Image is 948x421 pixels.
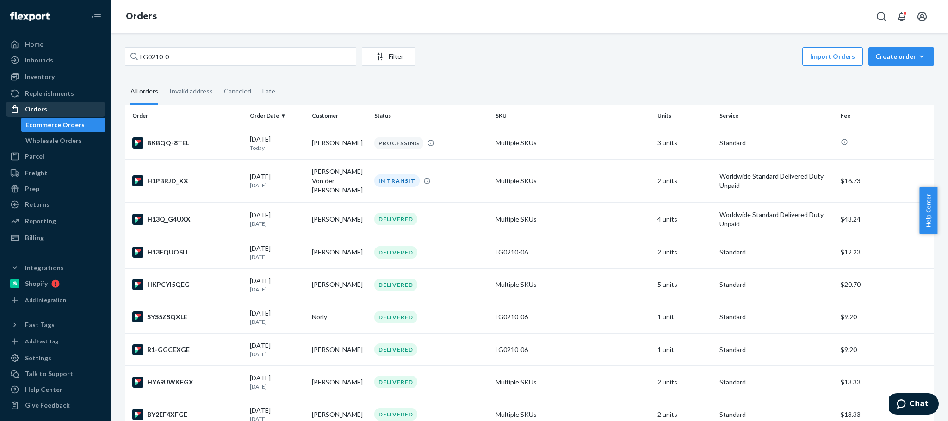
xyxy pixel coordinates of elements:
a: Orders [6,102,105,117]
td: Multiple SKUs [492,268,654,301]
button: Integrations [6,260,105,275]
a: Inventory [6,69,105,84]
div: Canceled [224,79,251,103]
div: H13FQUOSLL [132,247,242,258]
p: [DATE] [250,181,304,189]
p: Worldwide Standard Delivered Duty Unpaid [719,210,833,229]
button: Fast Tags [6,317,105,332]
th: Units [654,105,716,127]
img: Flexport logo [10,12,50,21]
div: Parcel [25,152,44,161]
button: Give Feedback [6,398,105,413]
div: R1-GGCEXGE [132,344,242,355]
td: [PERSON_NAME] [308,334,370,366]
button: Open account menu [913,7,931,26]
ol: breadcrumbs [118,3,164,30]
div: Customer [312,111,366,119]
div: [DATE] [250,172,304,189]
p: Standard [719,378,833,387]
button: Create order [868,47,934,66]
div: [DATE] [250,276,304,293]
p: [DATE] [250,253,304,261]
div: Ecommerce Orders [25,120,85,130]
div: Add Fast Tag [25,337,58,345]
div: Give Feedback [25,401,70,410]
td: [PERSON_NAME] [308,366,370,398]
div: HKPCYI5QEG [132,279,242,290]
div: [DATE] [250,309,304,326]
th: Order Date [246,105,308,127]
p: Standard [719,345,833,354]
div: Shopify [25,279,48,288]
div: Replenishments [25,89,74,98]
a: Home [6,37,105,52]
div: SYS5ZSQXLE [132,311,242,322]
span: Help Center [919,187,937,234]
td: 5 units [654,268,716,301]
button: Close Navigation [87,7,105,26]
div: HY69UWKFGX [132,377,242,388]
button: Open notifications [892,7,911,26]
p: Worldwide Standard Delivered Duty Unpaid [719,172,833,190]
td: Multiple SKUs [492,127,654,159]
div: H13Q_G4UXX [132,214,242,225]
div: Late [262,79,275,103]
div: LG0210-06 [496,248,650,257]
p: [DATE] [250,383,304,390]
p: Standard [719,138,833,148]
p: Standard [719,410,833,419]
a: Returns [6,197,105,212]
a: Prep [6,181,105,196]
div: [DATE] [250,135,304,152]
div: DELIVERED [374,246,417,259]
td: $12.23 [837,236,934,268]
button: Open Search Box [872,7,891,26]
td: [PERSON_NAME] [308,236,370,268]
div: Returns [25,200,50,209]
button: Filter [362,47,415,66]
div: Prep [25,184,39,193]
td: 2 units [654,159,716,202]
div: Billing [25,233,44,242]
td: 1 unit [654,334,716,366]
th: Order [125,105,246,127]
div: DELIVERED [374,343,417,356]
div: LG0210-06 [496,345,650,354]
td: $13.33 [837,366,934,398]
a: Add Fast Tag [6,336,105,347]
td: 2 units [654,236,716,268]
div: H1PBRJD_XX [132,175,242,186]
div: Talk to Support [25,369,73,378]
a: Replenishments [6,86,105,101]
p: Standard [719,312,833,322]
div: IN TRANSIT [374,174,420,187]
div: [DATE] [250,373,304,390]
td: $9.20 [837,334,934,366]
td: Multiple SKUs [492,366,654,398]
div: Fast Tags [25,320,55,329]
td: Multiple SKUs [492,202,654,236]
div: [DATE] [250,244,304,261]
p: [DATE] [250,350,304,358]
a: Reporting [6,214,105,229]
td: $9.20 [837,301,934,333]
button: Talk to Support [6,366,105,381]
td: 2 units [654,366,716,398]
div: Filter [362,52,415,61]
a: Ecommerce Orders [21,118,106,132]
div: DELIVERED [374,311,417,323]
td: 4 units [654,202,716,236]
div: BY2EF4XFGE [132,409,242,420]
div: Add Integration [25,296,66,304]
a: Freight [6,166,105,180]
input: Search orders [125,47,356,66]
div: DELIVERED [374,213,417,225]
div: DELIVERED [374,408,417,421]
iframe: Opens a widget where you can chat to one of our agents [889,393,939,416]
div: LG0210-06 [496,312,650,322]
th: Fee [837,105,934,127]
td: Multiple SKUs [492,159,654,202]
div: Orders [25,105,47,114]
a: Add Integration [6,295,105,306]
div: PROCESSING [374,137,423,149]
